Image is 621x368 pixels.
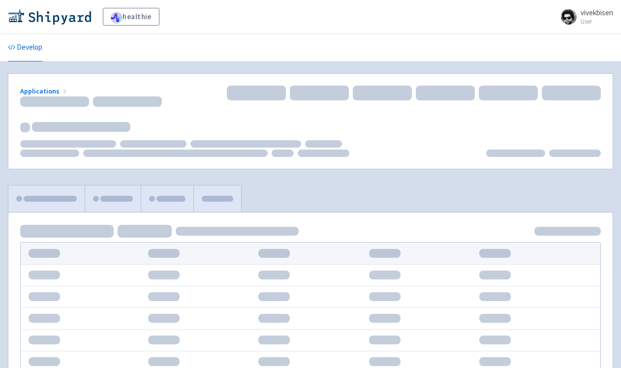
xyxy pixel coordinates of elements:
[20,87,69,95] a: Applications
[8,9,91,25] img: Shipyard logo
[581,18,613,25] small: User
[581,8,613,17] span: vivekbisen
[8,34,42,61] a: Develop
[555,9,613,25] a: vivekbisen User
[103,8,159,26] a: healthie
